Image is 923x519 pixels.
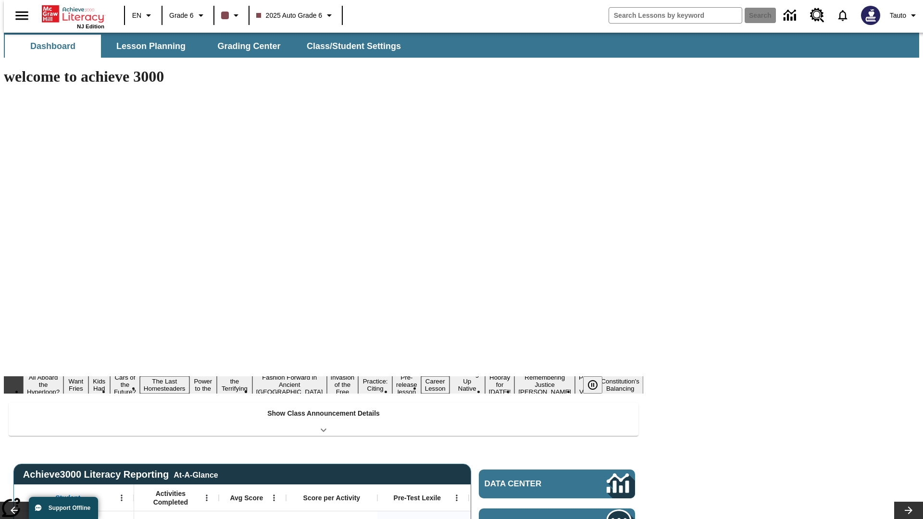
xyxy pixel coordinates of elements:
div: At-A-Glance [174,469,218,480]
button: Slide 1 All Aboard the Hyperloop? [23,372,63,397]
button: Slide 6 Solar Power to the People [189,369,217,401]
span: Activities Completed [139,489,202,507]
button: Slide 9 The Invasion of the Free CD [327,365,359,404]
span: Achieve3000 Literacy Reporting [23,469,218,480]
span: Avg Score [230,494,263,502]
div: SubNavbar [4,35,410,58]
img: Avatar [861,6,880,25]
span: 2025 Auto Grade 6 [256,11,323,21]
button: Class/Student Settings [299,35,409,58]
button: Open Menu [200,491,214,505]
button: Lesson carousel, Next [894,502,923,519]
span: Pre-Test Lexile [394,494,441,502]
button: Support Offline [29,497,98,519]
button: Slide 3 Dirty Jobs Kids Had To Do [88,362,110,408]
button: Class color is dark brown. Change class color [217,7,246,24]
button: Slide 8 Fashion Forward in Ancient Rome [252,372,327,397]
p: Show Class Announcement Details [267,408,380,419]
button: Slide 5 The Last Homesteaders [140,376,189,394]
span: Student [55,494,80,502]
button: Class: 2025 Auto Grade 6, Select your class [252,7,339,24]
button: Slide 10 Mixed Practice: Citing Evidence [358,369,392,401]
button: Open Menu [114,491,129,505]
button: Grade: Grade 6, Select a grade [165,7,211,24]
a: Data Center [778,2,804,29]
button: Open side menu [8,1,36,30]
button: Dashboard [5,35,101,58]
button: Slide 13 Cooking Up Native Traditions [449,369,485,401]
span: EN [132,11,141,21]
span: Grading Center [217,41,280,52]
button: Slide 7 Attack of the Terrifying Tomatoes [217,369,252,401]
button: Select a new avatar [855,3,886,28]
div: Pause [583,376,612,394]
div: SubNavbar [4,33,919,58]
button: Language: EN, Select a language [128,7,159,24]
span: NJ Edition [77,24,104,29]
h1: welcome to achieve 3000 [4,68,643,86]
span: Support Offline [49,505,90,511]
span: Score per Activity [303,494,361,502]
span: Tauto [890,11,906,21]
button: Grading Center [201,35,297,58]
span: Dashboard [30,41,75,52]
button: Slide 14 Hooray for Constitution Day! [485,372,515,397]
button: Profile/Settings [886,7,923,24]
input: search field [609,8,742,23]
button: Open Menu [449,491,464,505]
a: Home [42,4,104,24]
span: Lesson Planning [116,41,186,52]
button: Slide 17 The Constitution's Balancing Act [597,369,643,401]
a: Resource Center, Will open in new tab [804,2,830,28]
span: Data Center [485,479,574,489]
div: Show Class Announcement Details [9,403,638,436]
button: Slide 15 Remembering Justice O'Connor [514,372,575,397]
button: Slide 4 Cars of the Future? [110,372,140,397]
button: Slide 2 Do You Want Fries With That? [63,362,88,408]
a: Data Center [479,470,635,498]
span: Grade 6 [169,11,194,21]
div: Home [42,3,104,29]
span: Class/Student Settings [307,41,401,52]
button: Slide 12 Career Lesson [421,376,449,394]
button: Lesson Planning [103,35,199,58]
a: Notifications [830,3,855,28]
button: Slide 16 Point of View [575,372,597,397]
button: Pause [583,376,602,394]
button: Slide 11 Pre-release lesson [392,372,421,397]
button: Open Menu [267,491,281,505]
